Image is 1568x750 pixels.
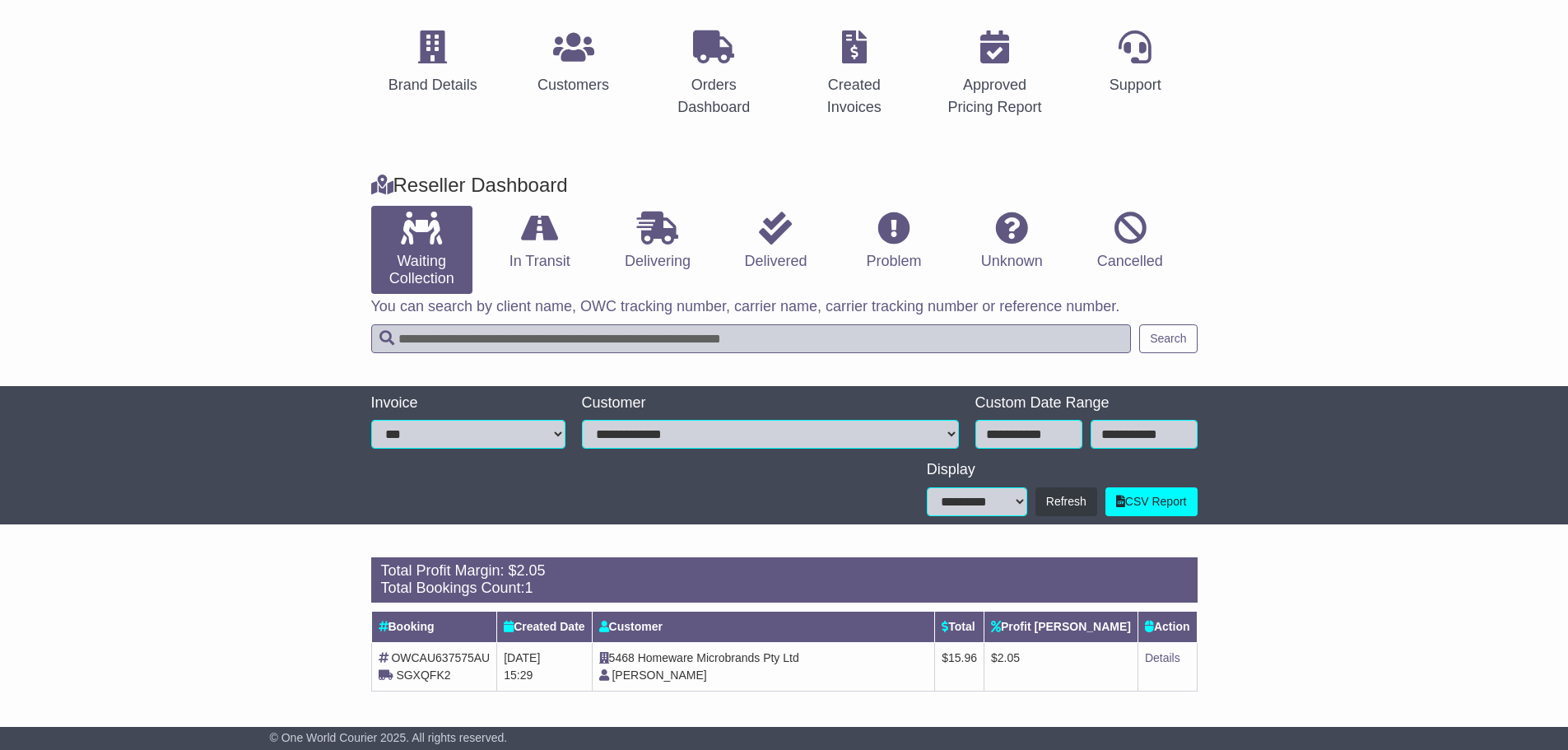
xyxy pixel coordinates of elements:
[607,206,708,277] a: Delivering
[933,25,1057,124] a: Approved Pricing Report
[725,206,826,277] a: Delivered
[943,74,1046,119] div: Approved Pricing Report
[378,25,488,102] a: Brand Details
[663,74,765,119] div: Orders Dashboard
[843,206,944,277] a: Problem
[1035,487,1097,516] button: Refresh
[975,394,1198,412] div: Custom Date Range
[270,731,508,744] span: © One World Courier 2025. All rights reserved.
[1079,206,1180,277] a: Cancelled
[371,394,565,412] div: Invoice
[389,74,477,96] div: Brand Details
[1110,74,1161,96] div: Support
[1139,324,1197,353] button: Search
[927,461,1198,479] div: Display
[1145,651,1180,664] a: Details
[371,611,497,642] th: Booking
[537,74,609,96] div: Customers
[504,668,533,682] span: 15:29
[525,580,533,596] span: 1
[793,25,917,124] a: Created Invoices
[363,174,1206,198] div: Reseller Dashboard
[1105,487,1198,516] a: CSV Report
[391,651,490,664] span: OWCAU637575AU
[1099,25,1172,102] a: Support
[1138,611,1197,642] th: Action
[582,394,959,412] div: Customer
[984,611,1138,642] th: Profit [PERSON_NAME]
[935,642,984,691] td: $
[961,206,1063,277] a: Unknown
[948,651,977,664] span: 15.96
[609,651,635,664] span: 5468
[381,562,1188,580] div: Total Profit Margin: $
[527,25,620,102] a: Customers
[592,611,935,642] th: Customer
[984,642,1138,691] td: $
[381,580,1188,598] div: Total Bookings Count:
[371,298,1198,316] p: You can search by client name, OWC tracking number, carrier name, carrier tracking number or refe...
[396,668,450,682] span: SGXQFK2
[638,651,799,664] span: Homeware Microbrands Pty Ltd
[803,74,906,119] div: Created Invoices
[489,206,590,277] a: In Transit
[998,651,1020,664] span: 2.05
[935,611,984,642] th: Total
[652,25,776,124] a: Orders Dashboard
[497,611,592,642] th: Created Date
[371,206,472,294] a: Waiting Collection
[504,651,540,664] span: [DATE]
[612,668,706,682] span: [PERSON_NAME]
[517,562,546,579] span: 2.05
